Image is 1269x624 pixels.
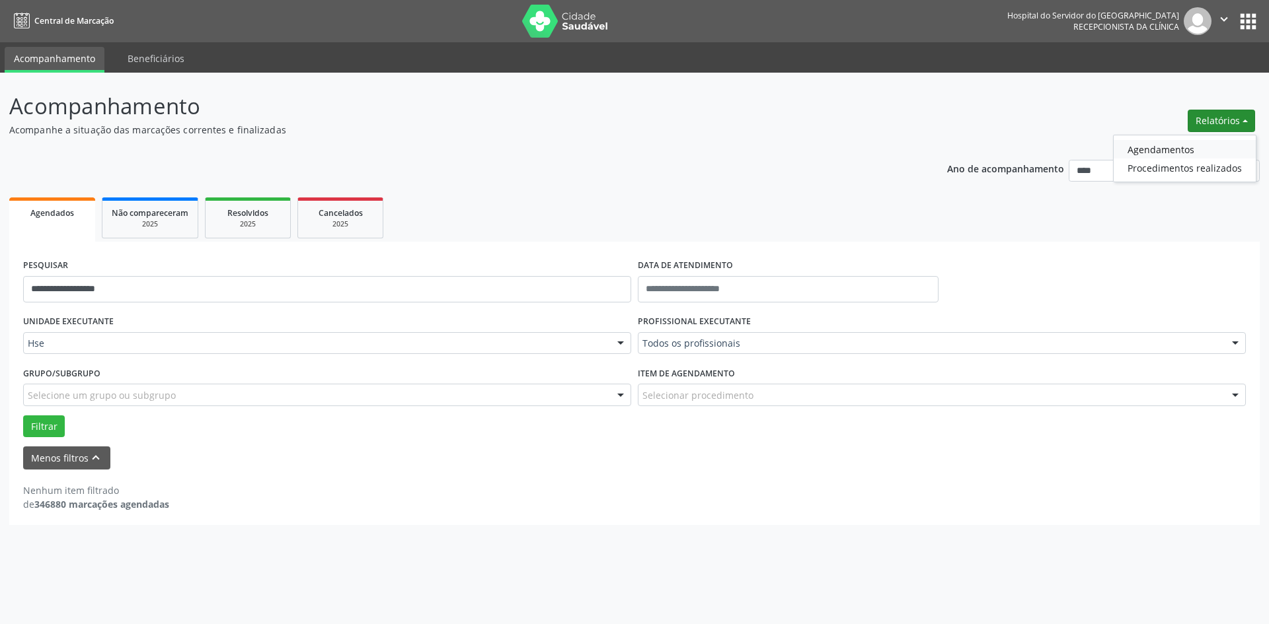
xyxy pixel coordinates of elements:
ul: Relatórios [1113,135,1256,182]
p: Ano de acompanhamento [947,160,1064,176]
a: Central de Marcação [9,10,114,32]
span: Todos os profissionais [642,337,1219,350]
div: 2025 [215,219,281,229]
a: Acompanhamento [5,47,104,73]
span: Agendados [30,207,74,219]
label: DATA DE ATENDIMENTO [638,256,733,276]
button: Filtrar [23,415,65,438]
button: Menos filtroskeyboard_arrow_up [23,446,110,469]
span: Central de Marcação [34,15,114,26]
label: PESQUISAR [23,256,68,276]
p: Acompanhe a situação das marcações correntes e finalizadas [9,123,884,137]
i:  [1217,12,1231,26]
i: keyboard_arrow_up [89,450,103,465]
div: Nenhum item filtrado [23,483,169,497]
button:  [1211,7,1237,35]
p: Acompanhamento [9,90,884,123]
span: Selecionar procedimento [642,388,753,402]
div: 2025 [112,219,188,229]
button: apps [1237,10,1260,33]
a: Procedimentos realizados [1114,158,1256,177]
a: Beneficiários [118,47,194,70]
div: 2025 [307,219,373,229]
label: UNIDADE EXECUTANTE [23,312,114,332]
div: de [23,497,169,511]
strong: 346880 marcações agendadas [34,498,169,510]
span: Cancelados [319,207,363,219]
span: Resolvidos [227,207,268,219]
span: Selecione um grupo ou subgrupo [28,388,176,402]
label: PROFISSIONAL EXECUTANTE [638,312,751,332]
span: Hse [28,337,604,350]
img: img [1184,7,1211,35]
span: Não compareceram [112,207,188,219]
a: Agendamentos [1114,140,1256,158]
div: Hospital do Servidor do [GEOGRAPHIC_DATA] [1007,10,1179,21]
span: Recepcionista da clínica [1073,21,1179,32]
label: Item de agendamento [638,363,735,384]
button: Relatórios [1188,110,1255,132]
label: Grupo/Subgrupo [23,363,100,384]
